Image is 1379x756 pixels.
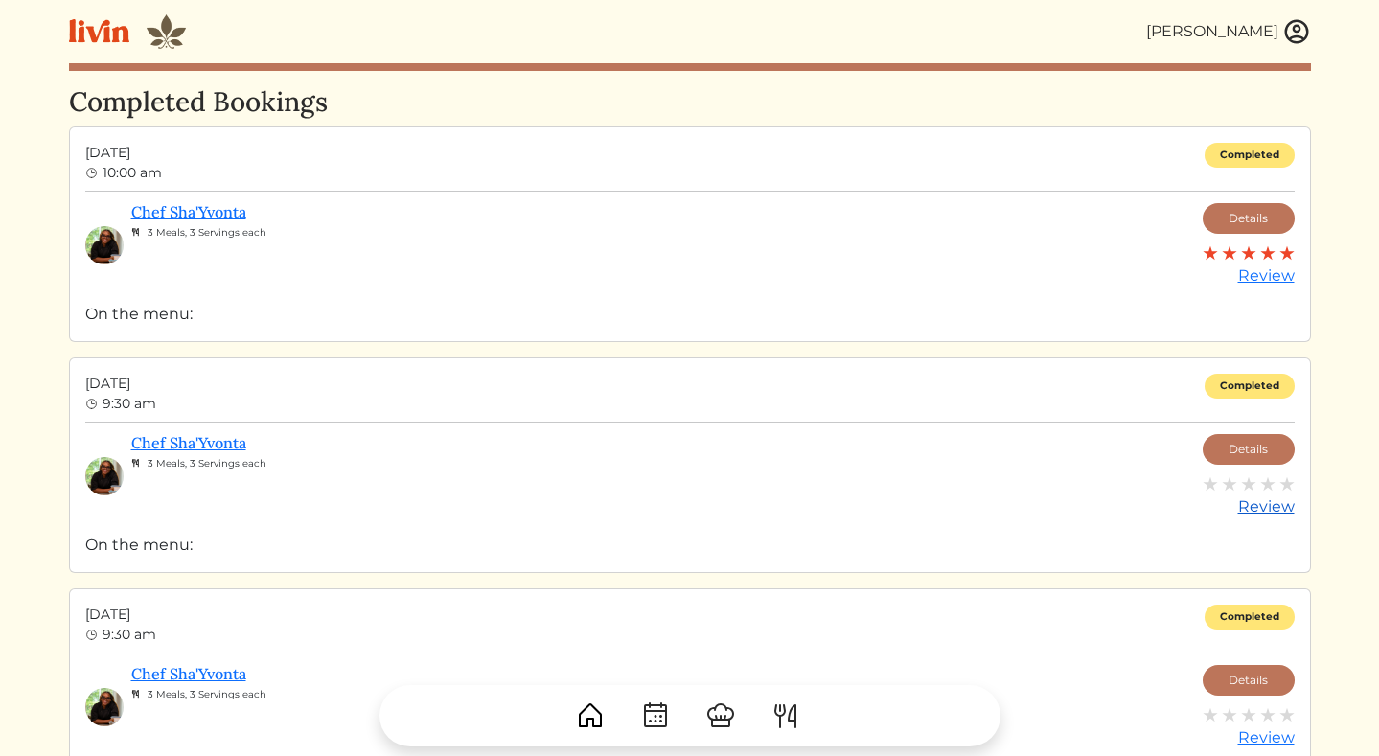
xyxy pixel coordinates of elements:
span: 10:00 am [103,164,162,181]
img: d366a2884c9401e74fb450b916da18b8 [85,457,124,495]
img: red_star-5cc96fd108c5e382175c3007810bf15d673b234409b64feca3859e161d9d1ec7.svg [1260,245,1276,261]
a: Chef Sha'Yvonta [131,433,246,452]
img: livin-logo-a0d97d1a881af30f6274990eb6222085a2533c92bbd1e4f22c21b4f0d0e3210c.svg [69,19,129,43]
img: user_account-e6e16d2ec92f44fc35f99ef0dc9cddf60790bfa021a6ecb1c896eb5d2907b31c.svg [1282,17,1311,46]
span: 9:30 am [103,626,156,643]
div: Review [1203,495,1295,518]
img: ChefHat-a374fb509e4f37eb0702ca99f5f64f3b6956810f32a249b33092029f8484b388.svg [705,700,736,731]
img: red_star-5cc96fd108c5e382175c3007810bf15d673b234409b64feca3859e161d9d1ec7.svg [1222,245,1237,261]
img: d366a2884c9401e74fb450b916da18b8 [85,226,124,264]
img: CalendarDots-5bcf9d9080389f2a281d69619e1c85352834be518fbc73d9501aef674afc0d57.svg [640,700,671,731]
a: Chef Sha'Yvonta [131,202,246,221]
span: [DATE] [85,143,162,163]
img: Juniper [145,12,189,51]
img: red_star-5cc96fd108c5e382175c3007810bf15d673b234409b64feca3859e161d9d1ec7.svg [1203,245,1218,261]
img: gray_star-a9743cfc725de93cdbfd37d9aa5936eef818df36360e3832adb92d34c2242183.svg [1279,476,1295,492]
span: 3 Meals, 3 Servings each [148,457,266,470]
div: On the menu: [85,534,1295,557]
img: gray_star-a9743cfc725de93cdbfd37d9aa5936eef818df36360e3832adb92d34c2242183.svg [1260,476,1276,492]
a: Review [1203,241,1295,287]
div: Completed [1205,143,1295,169]
a: Details [1203,203,1295,234]
img: gray_star-a9743cfc725de93cdbfd37d9aa5936eef818df36360e3832adb92d34c2242183.svg [1241,476,1256,492]
a: Details [1203,434,1295,465]
span: [DATE] [85,605,156,625]
div: Completed [1205,374,1295,400]
img: fork_knife_small-8e8c56121c6ac9ad617f7f0151facf9cb574b427d2b27dceffcaf97382ddc7e7.svg [131,458,140,468]
img: red_star-5cc96fd108c5e382175c3007810bf15d673b234409b64feca3859e161d9d1ec7.svg [1279,245,1295,261]
a: Chef Sha'Yvonta [131,664,246,683]
img: gray_star-a9743cfc725de93cdbfd37d9aa5936eef818df36360e3832adb92d34c2242183.svg [1203,476,1218,492]
a: Details [1203,665,1295,696]
img: clock-b05ee3d0f9935d60bc54650fc25b6257a00041fd3bdc39e3e98414568feee22d.svg [85,629,99,642]
img: clock-b05ee3d0f9935d60bc54650fc25b6257a00041fd3bdc39e3e98414568feee22d.svg [85,398,99,411]
img: gray_star-a9743cfc725de93cdbfd37d9aa5936eef818df36360e3832adb92d34c2242183.svg [1222,476,1237,492]
div: [PERSON_NAME] [1146,20,1278,43]
img: red_star-5cc96fd108c5e382175c3007810bf15d673b234409b64feca3859e161d9d1ec7.svg [1241,245,1256,261]
h3: Completed Bookings [69,86,1311,119]
a: Review [1203,472,1295,518]
img: House-9bf13187bcbb5817f509fe5e7408150f90897510c4275e13d0d5fca38e0b5951.svg [575,700,606,731]
span: [DATE] [85,374,156,394]
img: clock-b05ee3d0f9935d60bc54650fc25b6257a00041fd3bdc39e3e98414568feee22d.svg [85,167,99,180]
div: Completed [1205,605,1295,630]
div: Review [1203,264,1295,287]
img: ForkKnife-55491504ffdb50bab0c1e09e7649658475375261d09fd45db06cec23bce548bf.svg [770,700,801,731]
span: 3 Meals, 3 Servings each [148,226,266,239]
img: fork_knife_small-8e8c56121c6ac9ad617f7f0151facf9cb574b427d2b27dceffcaf97382ddc7e7.svg [131,227,140,237]
span: 9:30 am [103,395,156,412]
div: On the menu: [85,303,1295,326]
